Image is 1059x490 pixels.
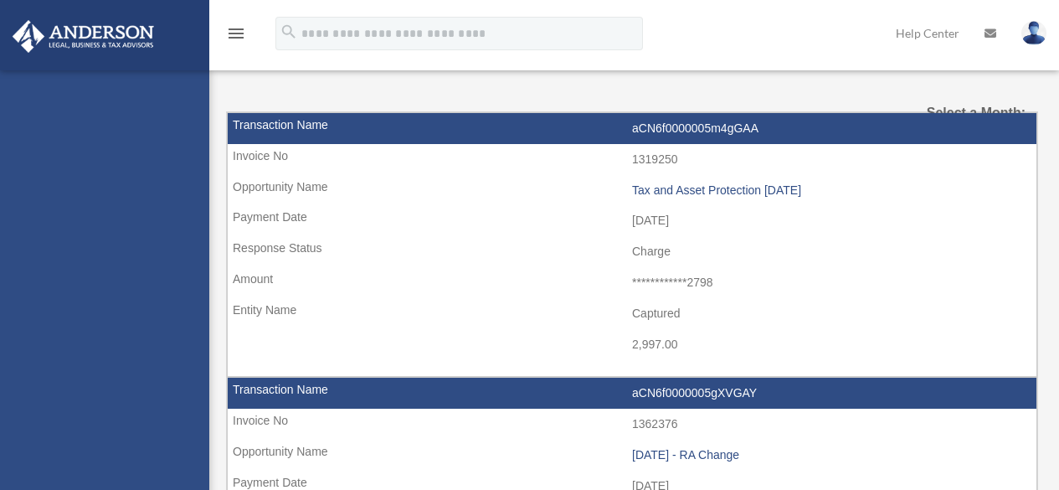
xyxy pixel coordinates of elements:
td: aCN6f0000005gXVGAY [228,378,1036,410]
td: Captured [228,298,1036,330]
img: User Pic [1021,21,1046,45]
td: 1362376 [228,409,1036,441]
td: [DATE] [228,205,1036,237]
a: menu [226,29,246,44]
div: [DATE] - RA Change [632,448,1028,462]
label: Select a Month: [915,101,1026,125]
td: Charge [228,236,1036,268]
td: aCN6f0000005m4gGAA [228,113,1036,145]
td: 2,997.00 [228,329,1036,361]
td: 1319250 [228,144,1036,176]
div: Tax and Asset Protection [DATE] [632,183,1028,198]
img: Anderson Advisors Platinum Portal [8,20,159,53]
i: search [280,23,298,41]
i: menu [226,23,246,44]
